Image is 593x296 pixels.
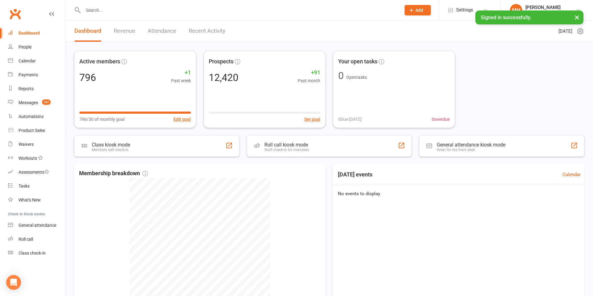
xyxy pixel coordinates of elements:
[298,68,320,77] span: +91
[264,142,309,148] div: Roll call kiosk mode
[432,116,450,123] span: 0 overdue
[209,73,238,82] div: 12,420
[338,116,362,123] span: 0 Due [DATE]
[19,223,56,228] div: General attendance
[525,5,561,10] div: [PERSON_NAME]
[437,148,505,152] div: Great for the front desk
[92,142,130,148] div: Class kiosk mode
[7,6,23,22] a: Clubworx
[8,96,65,110] a: Messages 107
[8,232,65,246] a: Roll call
[79,57,120,66] span: Active members
[437,142,505,148] div: General attendance kiosk mode
[8,218,65,232] a: General attendance kiosk mode
[19,31,40,36] div: Dashboard
[81,6,397,15] input: Search...
[19,156,37,161] div: Workouts
[333,169,377,180] h3: [DATE] events
[19,251,46,256] div: Class check-in
[171,68,191,77] span: +1
[338,71,344,81] div: 0
[79,73,96,82] div: 796
[19,197,41,202] div: What's New
[330,185,587,202] div: No events to display
[19,100,38,105] div: Messages
[8,110,65,124] a: Automations
[6,275,21,290] div: Open Intercom Messenger
[209,57,233,66] span: Prospects
[8,54,65,68] a: Calendar
[562,171,581,178] a: Calendar
[92,148,130,152] div: Members self check-in
[481,15,531,20] span: Signed in successfully.
[79,169,148,178] span: Membership breakdown
[8,165,65,179] a: Assessments
[148,20,176,42] a: Attendance
[8,246,65,260] a: Class kiosk mode
[19,86,34,91] div: Reports
[8,68,65,82] a: Payments
[79,116,124,123] span: 796/30 of monthly goal
[558,27,572,35] span: [DATE]
[264,148,309,152] div: Staff check-in for members
[19,128,45,133] div: Product Sales
[19,170,49,175] div: Assessments
[8,151,65,165] a: Workouts
[114,20,135,42] a: Revenue
[415,8,423,13] span: Add
[19,184,30,188] div: Tasks
[19,72,38,77] div: Payments
[8,193,65,207] a: What's New
[174,116,191,123] button: Edit goal
[8,26,65,40] a: Dashboard
[19,58,36,63] div: Calendar
[189,20,225,42] a: Recent Activity
[8,124,65,137] a: Product Sales
[19,142,34,147] div: Waivers
[8,179,65,193] a: Tasks
[346,75,367,80] span: Open tasks
[525,10,561,16] div: ACA Network
[19,237,33,242] div: Roll call
[74,20,101,42] a: Dashboard
[304,116,320,123] button: Set goal
[298,77,320,84] span: Past month
[456,3,473,17] span: Settings
[8,137,65,151] a: Waivers
[8,40,65,54] a: People
[171,77,191,84] span: Past week
[338,57,377,66] span: Your open tasks
[571,11,582,24] button: ×
[405,5,431,15] button: Add
[8,82,65,96] a: Reports
[19,114,44,119] div: Automations
[19,44,32,49] div: People
[510,4,522,16] div: MH
[42,99,51,105] span: 107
